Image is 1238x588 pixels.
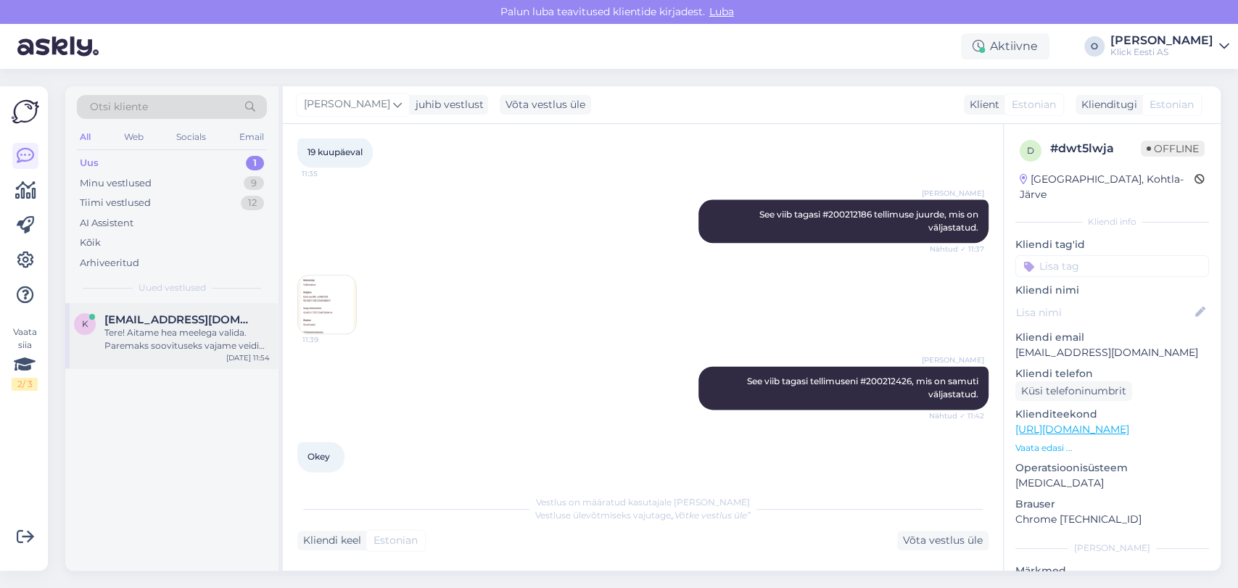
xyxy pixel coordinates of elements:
[80,216,133,231] div: AI Assistent
[82,318,88,329] span: k
[1110,46,1213,58] div: Klick Eesti AS
[1015,237,1209,252] p: Kliendi tag'id
[1015,330,1209,345] p: Kliendi email
[1141,141,1205,157] span: Offline
[500,95,591,115] div: Võta vestlus üle
[705,5,738,18] span: Luba
[536,497,750,508] span: Vestlus on määratud kasutajale [PERSON_NAME]
[302,334,357,345] span: 11:39
[308,146,363,157] span: 19 kuupäeval
[236,128,267,146] div: Email
[1020,172,1194,202] div: [GEOGRAPHIC_DATA], Kohtla-Järve
[12,98,39,125] img: Askly Logo
[121,128,147,146] div: Web
[897,531,989,550] div: Võta vestlus üle
[1015,476,1209,491] p: [MEDICAL_DATA]
[374,533,418,548] span: Estonian
[1016,305,1192,320] input: Lisa nimi
[1015,215,1209,228] div: Kliendi info
[1015,442,1209,455] p: Vaata edasi ...
[1015,255,1209,277] input: Lisa tag
[246,156,264,170] div: 1
[1027,145,1034,156] span: d
[759,209,981,233] span: See viib tagasi #200212186 tellimuse juurde, mis on väljastatud.
[1015,407,1209,422] p: Klienditeekond
[1015,460,1209,476] p: Operatsioonisüsteem
[964,97,999,112] div: Klient
[226,352,270,363] div: [DATE] 11:54
[1015,542,1209,555] div: [PERSON_NAME]
[1110,35,1213,46] div: [PERSON_NAME]
[12,326,38,391] div: Vaata siia
[139,281,206,294] span: Uued vestlused
[308,451,330,462] span: Okey
[1050,140,1141,157] div: # dwt5lwja
[12,378,38,391] div: 2 / 3
[929,410,984,421] span: Nähtud ✓ 11:42
[747,376,981,399] span: See viib tagasi tellimuseni #200212426, mis on samuti väljastatud.
[80,196,151,210] div: Tiimi vestlused
[104,313,255,326] span: kalju.karusion@mail.ee
[1150,97,1194,112] span: Estonian
[1015,381,1132,401] div: Küsi telefoninumbrit
[90,99,148,115] span: Otsi kliente
[1015,423,1129,436] a: [URL][DOMAIN_NAME]
[1015,366,1209,381] p: Kliendi telefon
[410,97,484,112] div: juhib vestlust
[1015,497,1209,512] p: Brauser
[1012,97,1056,112] span: Estonian
[302,168,356,179] span: 11:35
[922,355,984,365] span: [PERSON_NAME]
[244,176,264,191] div: 9
[1015,563,1209,579] p: Märkmed
[241,196,264,210] div: 12
[77,128,94,146] div: All
[80,156,99,170] div: Uus
[302,473,356,484] span: 11:44
[80,256,139,270] div: Arhiveeritud
[304,96,390,112] span: [PERSON_NAME]
[1084,36,1105,57] div: O
[961,33,1049,59] div: Aktiivne
[297,533,361,548] div: Kliendi keel
[1015,345,1209,360] p: [EMAIL_ADDRESS][DOMAIN_NAME]
[930,244,984,254] span: Nähtud ✓ 11:37
[922,188,984,199] span: [PERSON_NAME]
[1076,97,1137,112] div: Klienditugi
[173,128,209,146] div: Socials
[298,276,356,334] img: Attachment
[80,236,101,250] div: Kõik
[80,176,152,191] div: Minu vestlused
[1015,512,1209,527] p: Chrome [TECHNICAL_ID]
[1015,283,1209,298] p: Kliendi nimi
[535,510,751,521] span: Vestluse ülevõtmiseks vajutage
[104,326,270,352] div: Tere! Aitame hea meelega valida. Paremaks soovituseks vajame veidi lisainfot. Kas eelistate Andro...
[1110,35,1229,58] a: [PERSON_NAME]Klick Eesti AS
[671,510,751,521] i: „Võtke vestlus üle”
